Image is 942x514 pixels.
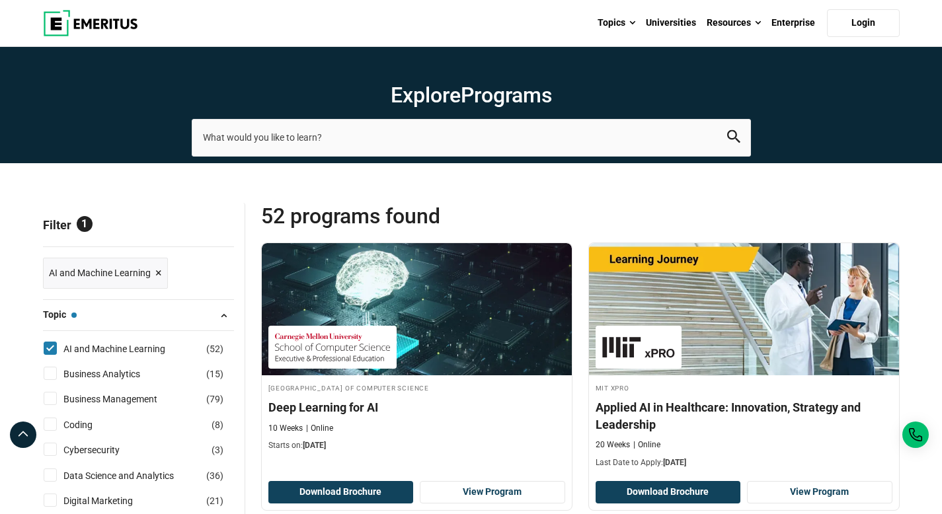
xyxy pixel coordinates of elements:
span: 8 [215,420,220,430]
span: [DATE] [303,441,326,450]
a: Data Science and Analytics [63,468,200,483]
button: Download Brochure [268,481,414,503]
span: 3 [215,445,220,455]
span: 21 [210,496,220,506]
a: AI and Machine Learning [63,342,192,356]
p: 20 Weeks [596,439,630,451]
a: AI and Machine Learning Course by Carnegie Mellon University School of Computer Science - Septemb... [262,243,572,459]
a: Login [827,9,900,37]
img: Deep Learning for AI | Online AI and Machine Learning Course [262,243,572,375]
img: MIT xPRO [602,332,675,362]
span: Programs [461,83,552,108]
p: Online [306,423,333,434]
p: 10 Weeks [268,423,303,434]
span: 15 [210,369,220,379]
span: ( ) [206,367,223,381]
h4: Applied AI in Healthcare: Innovation, Strategy and Leadership [596,399,892,432]
img: Applied AI in Healthcare: Innovation, Strategy and Leadership | Online AI and Machine Learning Co... [589,243,899,375]
button: Topic [43,305,234,325]
p: Online [633,439,660,451]
p: Filter [43,203,234,246]
h1: Explore [192,82,751,108]
span: ( ) [206,342,223,356]
p: Last Date to Apply: [596,457,892,468]
button: search [727,130,740,145]
span: 52 Programs found [261,203,580,229]
span: 1 [77,216,93,232]
span: [DATE] [663,458,686,467]
span: ( ) [206,392,223,406]
button: Download Brochure [596,481,741,503]
h4: Deep Learning for AI [268,399,565,416]
span: ( ) [206,468,223,483]
a: Business Analytics [63,367,167,381]
span: Topic [43,307,77,322]
a: Cybersecurity [63,443,146,457]
span: AI and Machine Learning [49,266,151,280]
a: search [727,133,740,146]
a: View Program [747,481,892,503]
a: Business Management [63,392,184,406]
h4: MIT xPRO [596,382,892,393]
span: 36 [210,470,220,481]
input: search-page [192,119,751,156]
a: AI and Machine Learning Course by MIT xPRO - September 25, 2025 MIT xPRO MIT xPRO Applied AI in H... [589,243,899,475]
span: 52 [210,344,220,354]
span: ( ) [212,418,223,432]
a: AI and Machine Learning × [43,258,168,289]
span: × [155,264,162,283]
a: View Program [420,481,565,503]
a: Coding [63,418,119,432]
span: ( ) [212,443,223,457]
a: Digital Marketing [63,494,159,508]
span: 79 [210,394,220,404]
img: Carnegie Mellon University School of Computer Science [275,332,390,362]
a: Reset all [193,218,234,235]
p: Starts on: [268,440,565,451]
span: ( ) [206,494,223,508]
h4: [GEOGRAPHIC_DATA] of Computer Science [268,382,565,393]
